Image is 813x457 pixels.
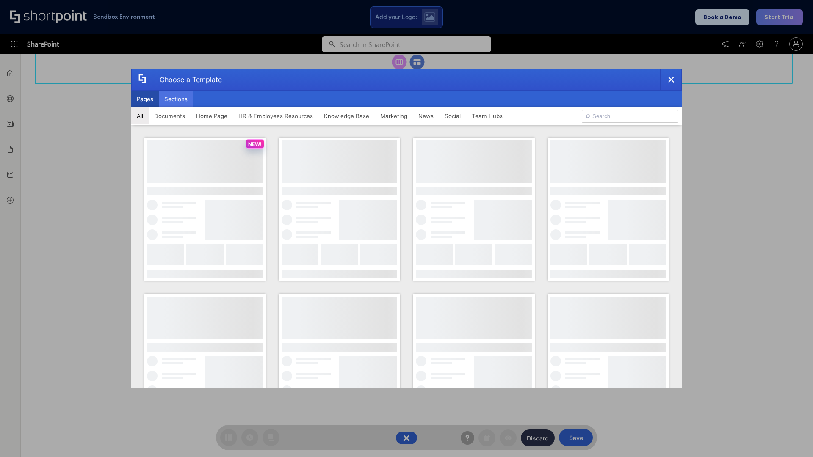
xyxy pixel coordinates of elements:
button: News [413,107,439,124]
div: Choose a Template [153,69,222,90]
button: Knowledge Base [318,107,375,124]
div: template selector [131,69,682,388]
input: Search [582,110,678,123]
button: Marketing [375,107,413,124]
button: All [131,107,149,124]
button: Documents [149,107,191,124]
button: Home Page [191,107,233,124]
button: Team Hubs [466,107,508,124]
p: NEW! [248,141,262,147]
iframe: Chat Widget [771,416,813,457]
button: HR & Employees Resources [233,107,318,124]
button: Sections [159,91,193,107]
button: Pages [131,91,159,107]
button: Social [439,107,466,124]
